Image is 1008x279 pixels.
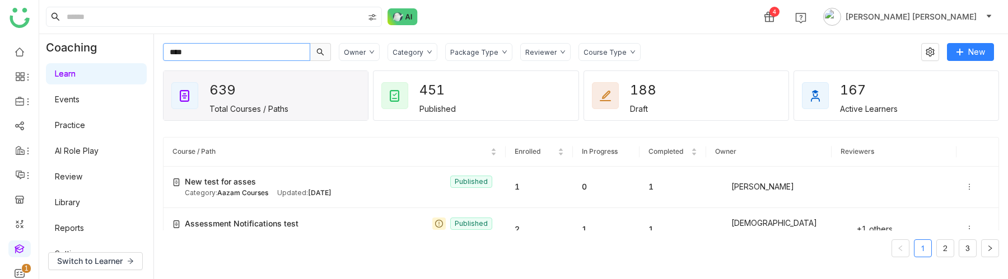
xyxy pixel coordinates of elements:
button: [PERSON_NAME] [PERSON_NAME] [821,8,995,26]
a: Learn [55,69,76,78]
p: 1 [24,263,29,274]
a: Events [55,94,80,104]
li: 2 [936,239,954,257]
a: 3 [959,240,976,257]
span: Owner [715,147,736,155]
td: 2 [506,208,572,251]
span: Course / Path [172,147,216,155]
div: [PERSON_NAME] [715,180,823,193]
a: 2 [937,240,954,257]
img: 684a9b06de261c4b36a3cf65 [715,223,729,236]
div: Coaching [39,34,114,61]
img: ask-buddy-normal.svg [388,8,418,25]
img: logo [10,8,30,28]
span: [DATE] [308,188,332,197]
div: 167 [840,78,880,102]
td: 1 [640,208,706,251]
div: Category: [185,230,324,240]
a: Review [55,172,82,181]
span: New test for asses [185,176,256,188]
div: 4 [769,7,780,17]
img: 684a9ad2de261c4b36a3cd74 [841,223,854,236]
img: help.svg [795,12,806,23]
td: 1 [506,167,572,208]
nz-tag: Published [450,217,492,230]
span: Assessment Notifications test [185,217,298,230]
div: +1 others [841,223,948,236]
td: 1 [573,208,640,251]
div: [DEMOGRAPHIC_DATA][PERSON_NAME] [715,217,823,242]
a: Settings [55,249,85,258]
div: Package Type [450,48,498,56]
button: Next Page [981,239,999,257]
span: Switch to Learner [57,255,123,267]
span: In Progress [582,147,618,155]
div: 188 [630,78,670,102]
div: Category [393,48,423,56]
button: New [947,43,994,61]
nz-badge-sup: 1 [22,264,31,273]
div: Active Learners [840,104,898,114]
span: Completed [648,147,683,155]
span: New [968,46,985,58]
div: 639 [209,78,250,102]
a: Library [55,197,80,207]
div: Published [419,104,456,114]
a: 1 [914,240,931,257]
img: active_learners.svg [809,89,822,102]
nz-tag: Published [450,176,492,188]
img: draft_courses.svg [599,89,612,102]
div: Category: [185,188,268,198]
div: Updated: [277,188,332,198]
button: Previous Page [892,239,909,257]
a: Reports [55,223,84,233]
span: Aazam Courses [217,188,268,197]
button: Switch to Learner [48,252,143,270]
div: 451 [419,78,460,102]
img: create-new-course.svg [172,220,180,228]
td: 0 [573,167,640,208]
div: Owner [344,48,366,56]
div: Updated: [333,230,387,240]
li: 1 [914,239,932,257]
img: create-new-course.svg [172,178,180,186]
a: AI Role Play [55,146,99,155]
div: Total Courses / Paths [209,104,288,114]
span: Reviewers [841,147,874,155]
li: 3 [959,239,977,257]
img: 684a9b6bde261c4b36a3d2e3 [715,180,729,193]
div: Course Type [584,48,627,56]
img: total_courses.svg [178,89,192,102]
span: Enrolled [515,147,540,155]
a: Practice [55,120,85,130]
span: [PERSON_NAME] [PERSON_NAME] [846,11,977,23]
img: published_courses.svg [388,89,402,102]
div: Reviewer [525,48,557,56]
img: avatar [823,8,841,26]
img: search-type.svg [368,13,377,22]
div: Draft [630,104,648,114]
td: 1 [640,167,706,208]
